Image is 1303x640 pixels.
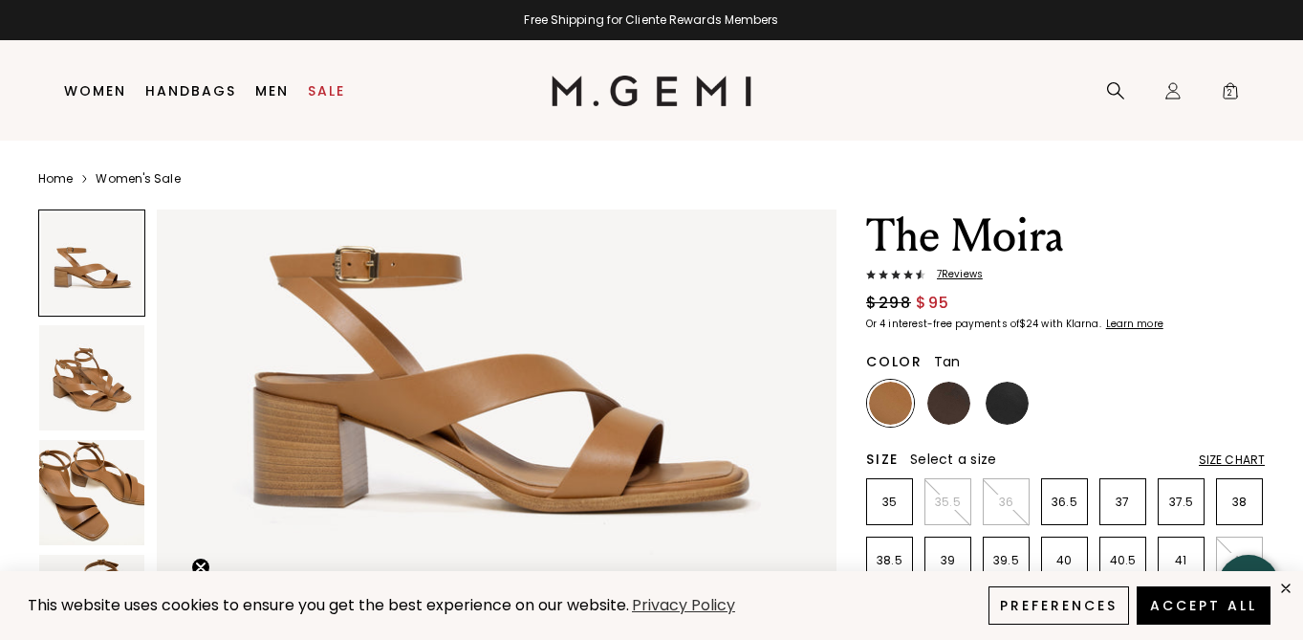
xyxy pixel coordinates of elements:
p: 38 [1217,495,1262,510]
p: 37 [1100,495,1145,510]
a: Handbags [145,83,236,99]
span: Tan [934,352,961,371]
button: Preferences [988,586,1129,625]
span: Select a size [910,450,996,469]
img: M.Gemi [552,76,751,106]
a: Privacy Policy (opens in a new tab) [629,594,738,618]
img: Black [986,382,1029,425]
h2: Size [866,452,899,467]
klarna-placement-style-cta: Learn more [1106,317,1163,331]
a: Men [255,83,289,99]
a: Women [64,83,126,99]
img: The Moira [39,440,144,545]
klarna-placement-style-body: with Klarna [1041,317,1103,331]
p: 39.5 [984,553,1029,568]
p: 38.5 [867,553,912,568]
p: 41 [1159,553,1204,568]
p: 35.5 [925,495,970,510]
a: Women's Sale [96,171,180,187]
p: 40 [1042,553,1087,568]
button: Accept All [1137,586,1270,625]
span: $95 [916,292,950,315]
a: Sale [308,83,345,99]
klarna-placement-style-body: Or 4 interest-free payments of [866,317,1019,331]
a: Home [38,171,73,187]
span: 7 Review s [925,269,983,280]
span: 2 [1221,85,1240,104]
span: $298 [866,292,911,315]
h1: The Moira [866,210,1265,263]
p: 36 [984,495,1029,510]
a: 7Reviews [866,269,1265,284]
klarna-placement-style-amount: $24 [1019,317,1038,331]
a: Learn more [1104,319,1163,330]
button: Close teaser [191,558,210,577]
span: This website uses cookies to ensure you get the best experience on our website. [28,594,629,616]
div: Size Chart [1199,452,1265,468]
h2: Color [866,354,923,369]
img: Espresso [927,382,970,425]
p: 39 [925,553,970,568]
img: The Moira [39,325,144,430]
div: close [1278,581,1293,596]
p: 40.5 [1100,553,1145,568]
p: 42 [1217,553,1262,568]
img: Tan [869,382,912,425]
p: 37.5 [1159,495,1204,510]
p: 36.5 [1042,495,1087,510]
p: 35 [867,495,912,510]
